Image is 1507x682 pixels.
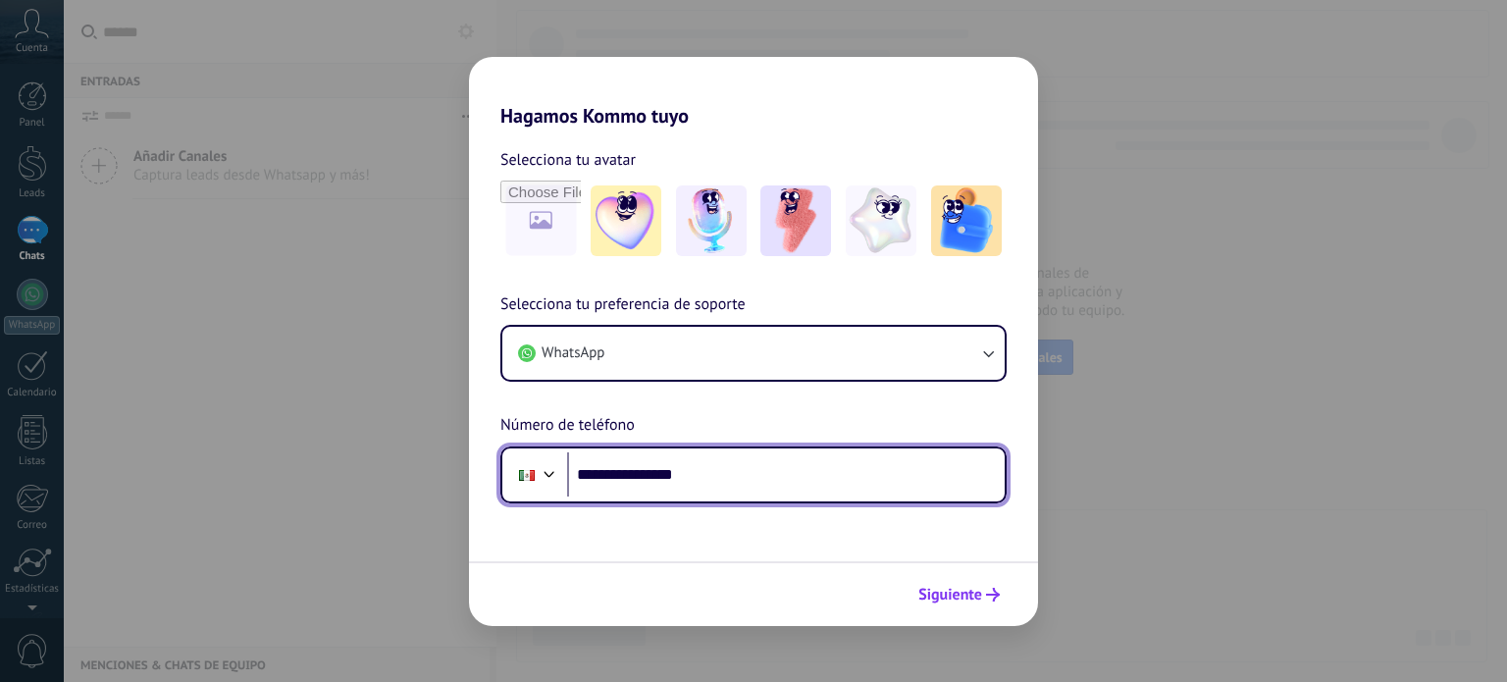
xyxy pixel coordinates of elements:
[931,185,1002,256] img: -5.jpeg
[542,343,604,363] span: WhatsApp
[500,292,746,318] span: Selecciona tu preferencia de soporte
[909,578,1009,611] button: Siguiente
[760,185,831,256] img: -3.jpeg
[591,185,661,256] img: -1.jpeg
[508,454,546,496] div: Mexico: + 52
[918,588,982,602] span: Siguiente
[500,147,636,173] span: Selecciona tu avatar
[500,413,635,439] span: Número de teléfono
[469,57,1038,128] h2: Hagamos Kommo tuyo
[846,185,916,256] img: -4.jpeg
[502,327,1005,380] button: WhatsApp
[676,185,747,256] img: -2.jpeg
